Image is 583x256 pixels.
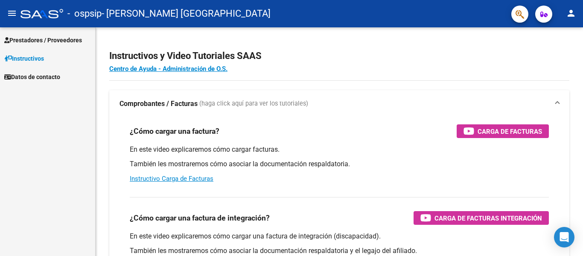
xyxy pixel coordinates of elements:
span: Carga de Facturas [478,126,542,137]
span: Carga de Facturas Integración [434,213,542,224]
button: Carga de Facturas [457,124,549,138]
p: También les mostraremos cómo asociar la documentación respaldatoria y el legajo del afiliado. [130,246,549,256]
span: Instructivos [4,54,44,63]
p: En este video explicaremos cómo cargar facturas. [130,145,549,154]
button: Carga de Facturas Integración [414,211,549,225]
p: En este video explicaremos cómo cargar una factura de integración (discapacidad). [130,232,549,241]
h3: ¿Cómo cargar una factura de integración? [130,212,270,224]
span: Datos de contacto [4,72,60,82]
mat-icon: menu [7,8,17,18]
span: (haga click aquí para ver los tutoriales) [199,99,308,109]
a: Instructivo Carga de Facturas [130,175,213,182]
h2: Instructivos y Video Tutoriales SAAS [109,48,569,64]
p: También les mostraremos cómo asociar la documentación respaldatoria. [130,159,549,169]
div: Open Intercom Messenger [554,227,574,247]
span: Prestadores / Proveedores [4,35,82,45]
span: - ospsip [67,4,102,23]
mat-icon: person [566,8,576,18]
mat-expansion-panel-header: Comprobantes / Facturas (haga click aquí para ver los tutoriales) [109,90,569,118]
strong: Comprobantes / Facturas [120,99,198,109]
h3: ¿Cómo cargar una factura? [130,125,219,137]
span: - [PERSON_NAME] [GEOGRAPHIC_DATA] [102,4,271,23]
a: Centro de Ayuda - Administración de O.S. [109,65,227,73]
